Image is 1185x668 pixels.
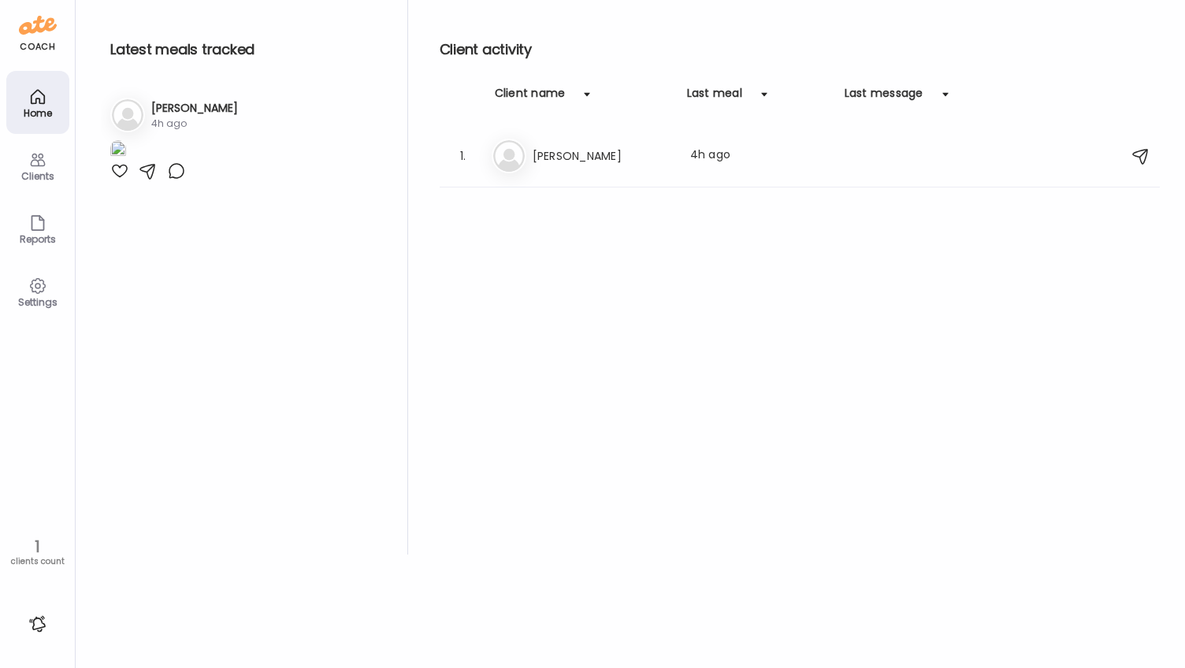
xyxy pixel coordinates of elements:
img: ate [19,13,57,38]
h2: Client activity [440,38,1160,61]
img: images%2FsJ9XeQdcwWNYljZeQpfYD6Irk503%2FO0CCLC41LVle7Xf7IsyZ%2FmKKbSCHmxFJ1XbKJulPv_1080 [110,140,126,161]
div: Last meal [687,85,742,110]
div: clients count [6,556,69,567]
div: Client name [495,85,566,110]
div: 4h ago [151,117,238,131]
div: 4h ago [690,147,829,165]
h3: [PERSON_NAME] [533,147,671,165]
div: 1. [454,147,473,165]
div: Clients [9,171,66,181]
h3: [PERSON_NAME] [151,100,238,117]
div: Home [9,108,66,118]
div: Settings [9,297,66,307]
img: bg-avatar-default.svg [112,99,143,131]
div: Last message [845,85,923,110]
div: 1 [6,537,69,556]
img: bg-avatar-default.svg [493,140,525,172]
div: Reports [9,234,66,244]
div: coach [20,40,55,54]
h2: Latest meals tracked [110,38,382,61]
